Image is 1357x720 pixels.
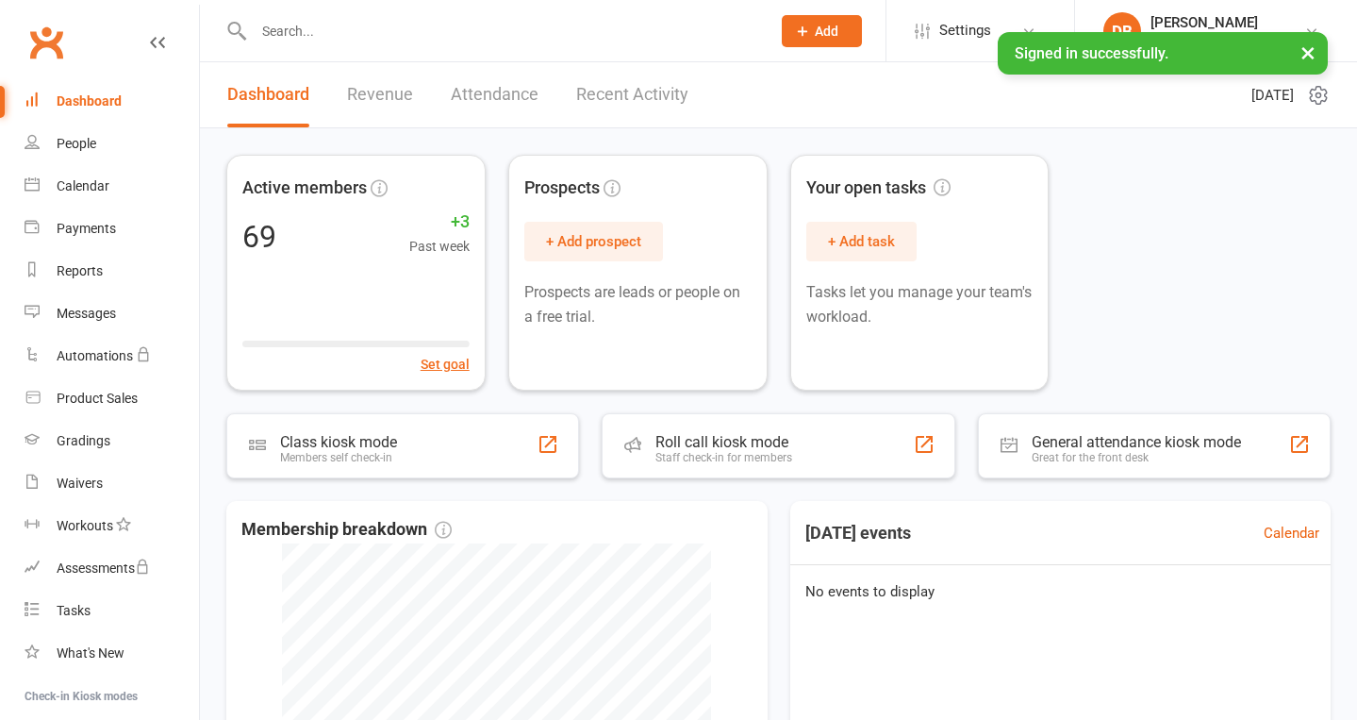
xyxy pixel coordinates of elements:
div: Staff check-in for members [655,451,792,464]
div: People [57,136,96,151]
a: Revenue [347,62,413,127]
a: Clubworx [23,19,70,66]
div: Diamond Thai Boxing [1150,31,1275,48]
div: DB [1103,12,1141,50]
div: Waivers [57,476,103,491]
a: What's New [25,632,199,675]
div: Reports [57,263,103,278]
a: Recent Activity [576,62,688,127]
div: No events to display [783,565,1339,618]
a: Calendar [25,165,199,208]
a: Waivers [25,462,199,505]
span: Settings [939,9,991,52]
a: Product Sales [25,377,199,420]
a: People [25,123,199,165]
div: Tasks [57,603,91,618]
span: Membership breakdown [241,516,452,544]
p: Tasks let you manage your team's workload. [806,280,1034,328]
p: Prospects are leads or people on a free trial. [524,280,752,328]
a: Dashboard [227,62,309,127]
div: Dashboard [57,93,122,109]
a: Dashboard [25,80,199,123]
span: Your open tasks [806,175,951,202]
div: 69 [242,222,276,252]
div: Great for the front desk [1032,451,1241,464]
span: Signed in successfully. [1015,44,1168,62]
span: +3 [409,209,470,236]
input: Search... [248,18,757,44]
button: × [1291,32,1325,73]
div: Gradings [57,433,110,448]
span: Prospects [524,175,600,202]
a: Workouts [25,505,199,547]
div: Members self check-in [280,451,397,464]
div: Class kiosk mode [280,433,397,451]
a: Gradings [25,420,199,462]
div: Product Sales [57,391,138,406]
a: Tasks [25,590,199,632]
span: Add [815,24,838,39]
a: Payments [25,208,199,250]
span: Active members [242,175,367,202]
div: What's New [57,645,124,661]
button: Set goal [421,354,470,375]
button: Add [782,15,862,47]
div: Automations [57,348,133,363]
button: + Add prospect [524,222,663,261]
div: Messages [57,306,116,321]
a: Messages [25,293,199,335]
h3: [DATE] events [790,516,926,550]
div: Assessments [57,561,150,576]
div: Workouts [57,518,113,533]
span: Past week [409,236,470,257]
div: Payments [57,221,116,236]
span: [DATE] [1251,84,1294,107]
a: Reports [25,250,199,293]
div: Calendar [57,178,109,193]
div: Roll call kiosk mode [655,433,792,451]
a: Attendance [451,62,538,127]
a: Assessments [25,547,199,590]
div: General attendance kiosk mode [1032,433,1241,451]
a: Calendar [1264,522,1319,544]
button: + Add task [806,222,917,261]
a: Automations [25,335,199,377]
div: [PERSON_NAME] [1150,14,1275,31]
